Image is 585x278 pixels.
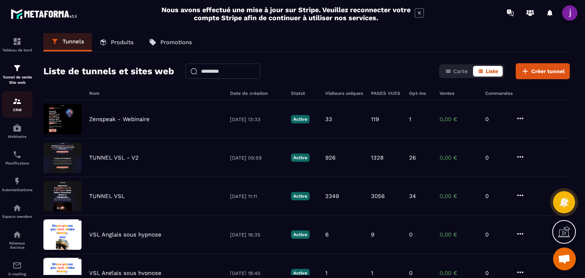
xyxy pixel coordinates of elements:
h6: Opt-ins [409,91,432,96]
p: [DATE] 11:11 [230,193,283,199]
p: 0 [485,270,508,276]
p: VSL Anglais sous hypnose [89,231,161,238]
p: 0 [485,154,508,161]
p: TUNNEL VSL [89,193,125,200]
p: [DATE] 13:33 [230,117,283,122]
p: Active [291,269,310,277]
img: logo [11,7,79,21]
p: [DATE] 18:45 [230,270,283,276]
p: CRM [2,108,32,112]
p: Tableau de bord [2,48,32,52]
p: 6 [325,231,329,238]
p: 3056 [371,193,385,200]
p: Active [291,153,310,162]
p: Active [291,230,310,239]
a: schedulerschedulerPlanificateur [2,144,32,171]
img: image [43,219,82,250]
p: 119 [371,116,379,123]
img: formation [13,64,22,73]
p: Tunnel de vente Site web [2,75,32,85]
p: Produits [111,39,134,46]
h2: Nous avons effectué une mise à jour sur Stripe. Veuillez reconnecter votre compte Stripe afin de ... [161,6,411,22]
img: image [43,142,82,173]
span: Liste [486,68,498,74]
a: formationformationTunnel de vente Site web [2,58,32,91]
a: formationformationCRM [2,91,32,118]
img: image [43,181,82,211]
p: Planificateur [2,161,32,165]
p: 0 [485,231,508,238]
p: 1 [325,270,328,276]
p: E-mailing [2,272,32,276]
p: 33 [325,116,332,123]
p: VSL Anglais sous hypnose [89,270,161,276]
p: Active [291,115,310,123]
a: social-networksocial-networkRéseaux Sociaux [2,224,32,255]
p: Active [291,192,310,200]
h2: Liste de tunnels et sites web [43,64,174,79]
a: Tunnels [43,33,92,51]
p: [DATE] 09:59 [230,155,283,161]
img: social-network [13,230,22,239]
h6: Commandes [485,91,513,96]
a: Produits [92,33,141,51]
p: 0 [409,270,412,276]
h6: Visiteurs uniques [325,91,363,96]
p: 0 [485,116,508,123]
p: 1 [371,270,373,276]
p: 926 [325,154,336,161]
h6: Date de création [230,91,283,96]
img: automations [13,123,22,133]
a: automationsautomationsWebinaire [2,118,32,144]
p: 2349 [325,193,339,200]
h6: Ventes [440,91,478,96]
p: Promotions [160,39,192,46]
p: 0,00 € [440,231,478,238]
p: Webinaire [2,134,32,139]
p: Réseaux Sociaux [2,241,32,249]
a: automationsautomationsAutomatisations [2,171,32,198]
p: 26 [409,154,416,161]
p: Tunnels [62,38,84,45]
h6: Nom [89,91,222,96]
img: automations [13,203,22,212]
img: scheduler [13,150,22,159]
p: 0 [485,193,508,200]
a: automationsautomationsEspace membre [2,198,32,224]
button: Liste [473,66,503,77]
p: 34 [409,193,416,200]
p: 0,00 € [440,270,478,276]
p: 9 [371,231,374,238]
div: Ouvrir le chat [553,248,576,270]
a: formationformationTableau de bord [2,31,32,58]
p: 1 [409,116,411,123]
button: Carte [441,66,472,77]
h6: PAGES VUES [371,91,401,96]
p: Automatisations [2,188,32,192]
img: image [43,104,82,134]
img: formation [13,37,22,46]
span: Créer tunnel [531,67,565,75]
p: Zenspeak - Webinaire [89,116,150,123]
p: 0,00 € [440,116,478,123]
button: Créer tunnel [516,63,570,79]
p: Espace membre [2,214,32,219]
p: 0 [409,231,412,238]
p: [DATE] 16:35 [230,232,283,238]
p: 0,00 € [440,154,478,161]
img: automations [13,177,22,186]
p: 0,00 € [440,193,478,200]
p: TUNNEL VSL - V2 [89,154,139,161]
img: email [13,261,22,270]
p: 1328 [371,154,384,161]
a: Promotions [141,33,200,51]
img: formation [13,97,22,106]
h6: Statut [291,91,318,96]
span: Carte [453,68,468,74]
